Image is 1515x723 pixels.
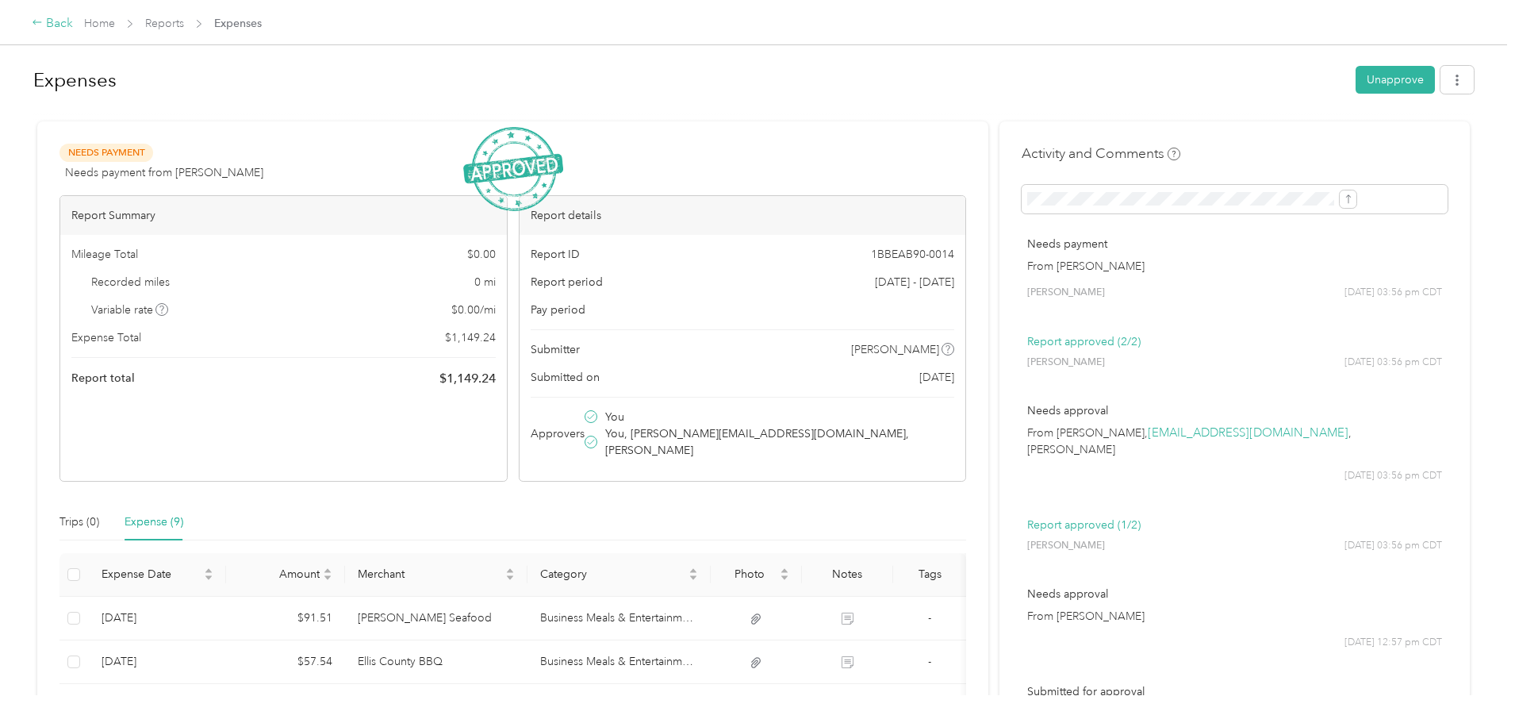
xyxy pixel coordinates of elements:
span: caret-up [204,566,213,575]
iframe: Everlance-gr Chat Button Frame [1426,634,1515,723]
td: $91.51 [226,597,345,640]
span: You [605,409,624,425]
div: Report details [520,196,966,235]
th: Merchant [345,553,528,597]
span: caret-down [780,573,789,583]
span: Recorded miles [91,274,170,290]
p: Report approved (1/2) [1027,517,1442,533]
span: Expense Date [102,567,201,581]
p: Needs approval [1027,586,1442,602]
span: Needs Payment [59,144,153,162]
span: $ 0.00 / mi [451,302,496,318]
th: Category [527,553,711,597]
span: Approvers [531,425,585,442]
button: Unapprove [1356,66,1435,94]
div: Expense (9) [125,513,183,531]
span: Expenses [214,15,262,32]
td: - [893,640,966,684]
span: caret-up [505,566,515,575]
td: - [893,597,966,640]
p: Submitted for approval [1027,683,1442,700]
span: Photo [723,567,777,581]
span: $ 1,149.24 [445,329,496,346]
span: [DATE] [919,369,954,386]
th: Notes [802,553,893,597]
p: Needs approval [1027,402,1442,419]
span: [PERSON_NAME] [1027,286,1105,300]
span: $ 1,149.24 [439,369,496,388]
td: 4-25-2025 [89,597,226,640]
p: Report approved (2/2) [1027,333,1442,350]
p: From [PERSON_NAME], , [PERSON_NAME] [1027,425,1442,458]
th: Amount [226,553,345,597]
a: [EMAIL_ADDRESS][DOMAIN_NAME] [1148,425,1348,440]
span: Report total [71,370,135,386]
td: Ellis County BBQ [345,640,528,684]
th: Expense Date [89,553,226,597]
th: Photo [711,553,802,597]
th: Tags [893,553,966,597]
div: Tags [906,567,953,581]
td: Atkins Seafood [345,597,528,640]
span: Report period [531,274,603,290]
h1: Expenses [33,61,1344,99]
span: You, [PERSON_NAME][EMAIL_ADDRESS][DOMAIN_NAME], [PERSON_NAME] [605,425,952,459]
img: ApprovedStamp [463,127,563,212]
span: caret-down [688,573,698,583]
span: caret-up [688,566,698,575]
span: [PERSON_NAME] [1027,539,1105,553]
span: [DATE] 03:56 pm CDT [1344,539,1442,553]
span: - [928,655,931,668]
td: 4-25-2025 [89,640,226,684]
span: [DATE] 03:56 pm CDT [1344,469,1442,483]
span: [DATE] - [DATE] [875,274,954,290]
a: Home [84,17,115,30]
div: Trips (0) [59,513,99,531]
p: From [PERSON_NAME] [1027,258,1442,275]
span: caret-down [505,573,515,583]
span: Amount [239,567,320,581]
span: Submitter [531,341,580,358]
span: $ 0.00 [467,246,496,263]
h4: Activity and Comments [1022,144,1180,163]
span: Pay period [531,302,585,318]
td: Business Meals & Entertainment [527,640,711,684]
span: [PERSON_NAME] [1027,356,1105,370]
span: caret-up [323,566,332,575]
span: Submitted on [531,369,600,386]
span: 1BBEAB90-0014 [871,246,954,263]
div: Report Summary [60,196,507,235]
div: Back [32,14,73,33]
td: Business Meals & Entertainment [527,597,711,640]
span: Merchant [358,567,503,581]
span: caret-up [780,566,789,575]
a: Reports [145,17,184,30]
span: [DATE] 03:56 pm CDT [1344,286,1442,300]
p: From [PERSON_NAME] [1027,608,1442,625]
span: Needs payment from [PERSON_NAME] [65,164,263,181]
span: 0 mi [474,274,496,290]
span: - [928,611,931,625]
td: $57.54 [226,640,345,684]
p: Needs payment [1027,236,1442,252]
span: Category [540,567,685,581]
span: Mileage Total [71,246,138,263]
span: Variable rate [91,302,169,318]
span: Report ID [531,246,580,263]
span: caret-down [323,573,332,583]
span: Expense Total [71,329,141,346]
span: [PERSON_NAME] [851,341,939,358]
span: [DATE] 03:56 pm CDT [1344,356,1442,370]
span: caret-down [204,573,213,583]
span: [DATE] 12:57 pm CDT [1344,636,1442,650]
